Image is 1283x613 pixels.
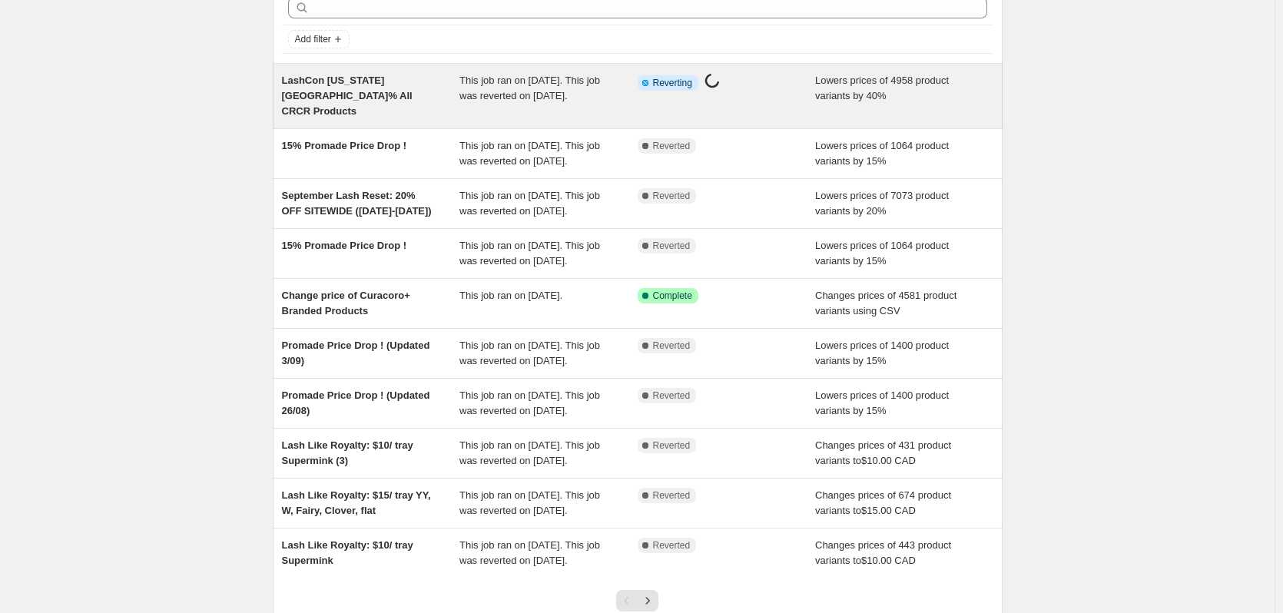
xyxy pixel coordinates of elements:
[653,140,691,152] span: Reverted
[282,240,407,251] span: 15% Promade Price Drop !
[653,190,691,202] span: Reverted
[653,539,691,552] span: Reverted
[815,439,951,466] span: Changes prices of 431 product variants to
[282,340,430,366] span: Promade Price Drop ! (Updated 3/09)
[295,33,331,45] span: Add filter
[282,539,413,566] span: Lash Like Royalty: $10/ tray Supermink
[815,240,949,267] span: Lowers prices of 1064 product variants by 15%
[459,240,600,267] span: This job ran on [DATE]. This job was reverted on [DATE].
[653,77,692,89] span: Reverting
[653,290,692,302] span: Complete
[815,539,951,566] span: Changes prices of 443 product variants to
[616,590,658,611] nav: Pagination
[815,140,949,167] span: Lowers prices of 1064 product variants by 15%
[815,389,949,416] span: Lowers prices of 1400 product variants by 15%
[459,75,600,101] span: This job ran on [DATE]. This job was reverted on [DATE].
[653,389,691,402] span: Reverted
[459,389,600,416] span: This job ran on [DATE]. This job was reverted on [DATE].
[282,389,430,416] span: Promade Price Drop ! (Updated 26/08)
[653,439,691,452] span: Reverted
[459,340,600,366] span: This job ran on [DATE]. This job was reverted on [DATE].
[653,240,691,252] span: Reverted
[459,439,600,466] span: This job ran on [DATE]. This job was reverted on [DATE].
[282,489,431,516] span: Lash Like Royalty: $15/ tray YY, W, Fairy, Clover, flat
[459,489,600,516] span: This job ran on [DATE]. This job was reverted on [DATE].
[282,75,413,117] span: LashCon [US_STATE][GEOGRAPHIC_DATA]% All CRCR Products
[282,290,410,316] span: Change price of Curacoro+ Branded Products
[861,555,916,566] span: $10.00 CAD
[653,489,691,502] span: Reverted
[282,439,413,466] span: Lash Like Royalty: $10/ tray Supermink (3)
[815,290,956,316] span: Changes prices of 4581 product variants using CSV
[653,340,691,352] span: Reverted
[459,140,600,167] span: This job ran on [DATE]. This job was reverted on [DATE].
[815,340,949,366] span: Lowers prices of 1400 product variants by 15%
[282,190,432,217] span: September Lash Reset: 20% OFF SITEWIDE ([DATE]-[DATE])
[282,140,407,151] span: 15% Promade Price Drop !
[459,290,562,301] span: This job ran on [DATE].
[459,539,600,566] span: This job ran on [DATE]. This job was reverted on [DATE].
[861,505,916,516] span: $15.00 CAD
[815,190,949,217] span: Lowers prices of 7073 product variants by 20%
[815,489,951,516] span: Changes prices of 674 product variants to
[459,190,600,217] span: This job ran on [DATE]. This job was reverted on [DATE].
[815,75,949,101] span: Lowers prices of 4958 product variants by 40%
[288,30,350,48] button: Add filter
[861,455,916,466] span: $10.00 CAD
[637,590,658,611] button: Next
